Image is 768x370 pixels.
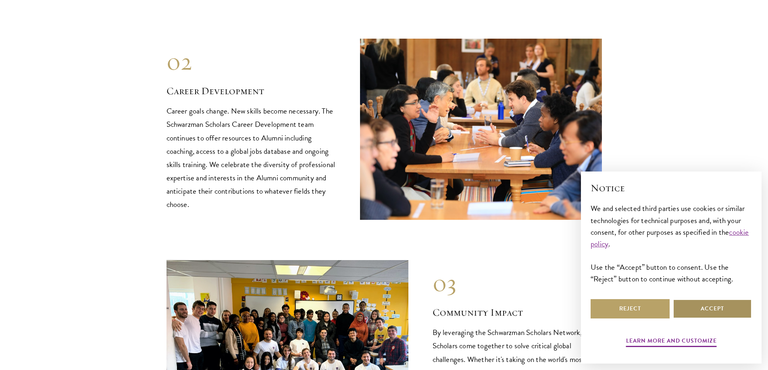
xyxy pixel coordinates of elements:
[167,104,336,211] p: Career goals change. New skills become necessary. The Schwarzman Scholars Career Development team...
[167,47,336,76] div: 02
[433,306,602,319] h2: Community Impact
[591,226,749,250] a: cookie policy
[591,203,752,284] div: We and selected third parties use cookies or similar technologies for technical purposes and, wit...
[167,84,336,98] h2: Career Development
[433,269,602,298] div: 03
[673,299,752,318] button: Accept
[626,336,717,348] button: Learn more and customize
[591,299,670,318] button: Reject
[591,181,752,195] h2: Notice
